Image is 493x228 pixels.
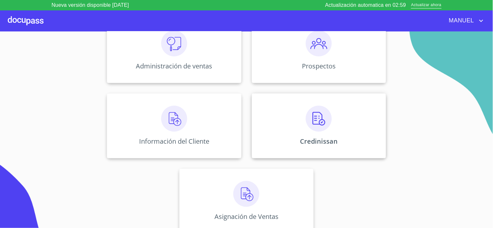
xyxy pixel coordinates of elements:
p: Nueva versión disponible [DATE] [52,1,129,9]
img: carga.png [233,181,259,207]
p: Actualización automatica en 02:59 [325,1,406,9]
span: MANUEL [444,16,477,26]
img: carga.png [161,106,187,132]
p: Administración de ventas [136,62,212,70]
img: consulta.png [161,30,187,56]
button: account of current user [444,16,485,26]
span: Actualizar ahora [411,2,441,9]
p: Asignación de Ventas [214,212,279,221]
img: prospectos.png [306,30,332,56]
img: verificacion.png [306,106,332,132]
p: Prospectos [302,62,336,70]
p: Credinissan [300,137,338,146]
p: Información del Cliente [139,137,209,146]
